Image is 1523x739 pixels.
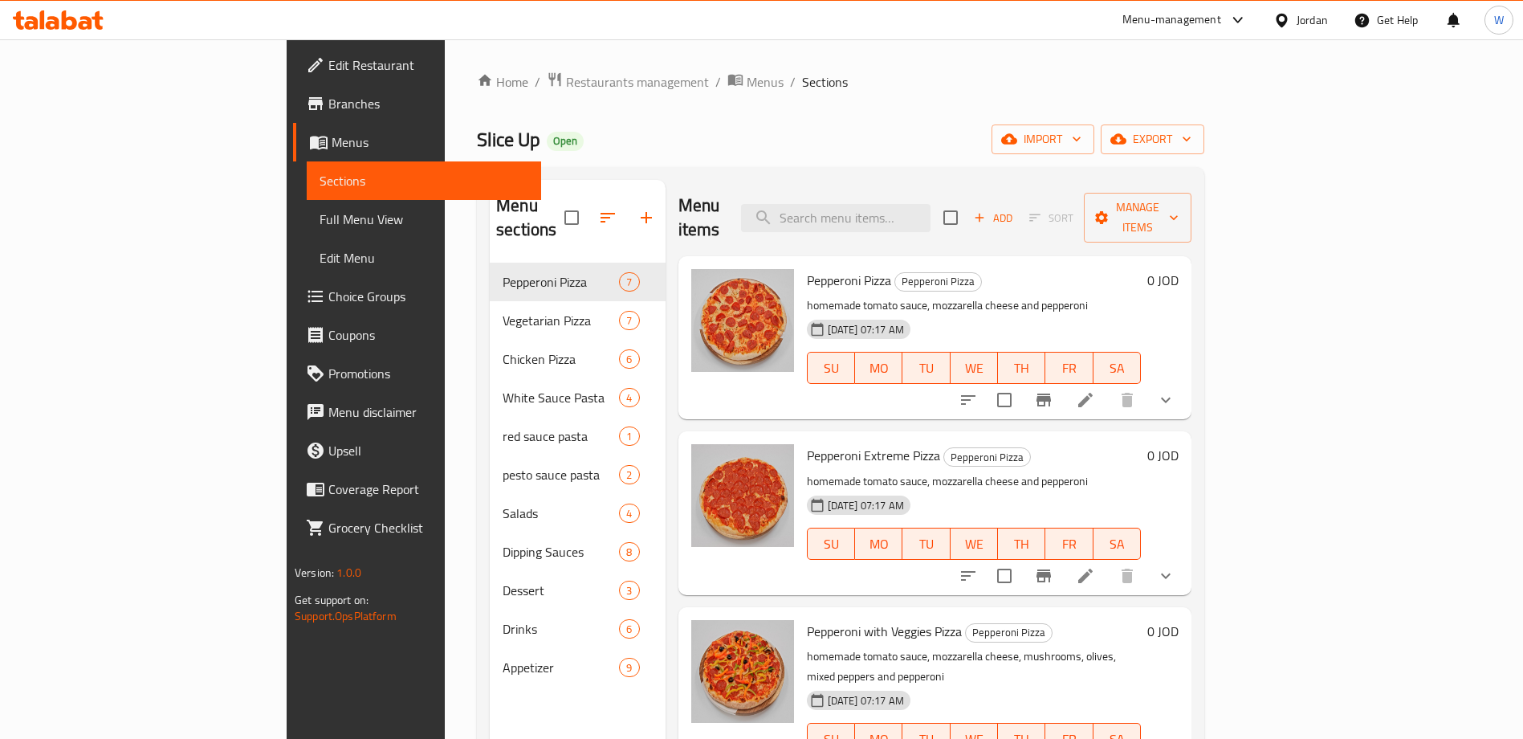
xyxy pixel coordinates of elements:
span: Menu disclaimer [328,402,528,422]
span: White Sauce Pasta [503,388,619,407]
button: sort-choices [949,381,988,419]
span: 1 [620,429,638,444]
button: Add section [627,198,666,237]
span: Pepperoni Pizza [966,623,1052,642]
span: [DATE] 07:17 AM [821,322,910,337]
span: MO [861,357,896,380]
button: SU [807,352,855,384]
button: TU [902,352,950,384]
span: TH [1004,533,1039,556]
button: TH [998,352,1045,384]
a: Choice Groups [293,277,541,316]
div: items [619,465,639,484]
p: homemade tomato sauce, mozzarella cheese and pepperoni [807,472,1141,492]
a: Edit Menu [307,239,541,277]
a: Menus [293,123,541,161]
span: Sections [802,72,848,92]
button: Branch-specific-item [1024,381,1063,419]
button: SA [1093,528,1141,560]
div: Menu-management [1122,10,1221,30]
div: items [619,581,639,600]
button: show more [1146,381,1185,419]
span: Version: [295,562,334,583]
div: items [619,504,639,523]
span: 2 [620,467,638,483]
button: delete [1108,381,1146,419]
div: Chicken Pizza6 [490,340,665,378]
button: TU [902,528,950,560]
div: items [619,311,639,330]
span: WE [957,357,992,380]
span: Open [547,134,584,148]
span: TU [909,357,943,380]
a: Branches [293,84,541,123]
span: TH [1004,357,1039,380]
li: / [790,72,796,92]
div: items [619,272,639,292]
span: Promotions [328,364,528,383]
li: / [715,72,721,92]
div: pesto sauce pasta [503,465,619,484]
span: Select section [934,201,967,235]
div: Drinks6 [490,610,665,648]
div: Dipping Sauces8 [490,533,665,571]
span: [DATE] 07:17 AM [821,498,910,513]
span: Get support on: [295,590,369,610]
span: Sections [320,171,528,190]
a: Coverage Report [293,470,541,508]
span: Edit Restaurant [328,55,528,75]
span: Add item [967,206,1019,231]
span: export [1114,129,1191,149]
h6: 0 JOD [1147,269,1179,292]
span: 4 [620,506,638,521]
button: show more [1146,557,1185,595]
div: Open [547,132,584,151]
span: Sort sections [588,198,627,237]
a: Upsell [293,431,541,470]
button: export [1101,125,1204,154]
span: Manage items [1097,198,1179,238]
div: Salads4 [490,494,665,533]
span: Edit Menu [320,248,528,267]
a: Edit menu item [1076,566,1095,586]
button: SA [1093,352,1141,384]
span: 7 [620,313,638,329]
svg: Show Choices [1156,566,1175,586]
span: Pepperoni with Veggies Pizza [807,619,962,643]
div: Salads [503,504,619,523]
span: Restaurants management [566,72,709,92]
button: SU [807,528,855,560]
a: Edit menu item [1076,390,1095,410]
button: Branch-specific-item [1024,557,1063,595]
span: 9 [620,660,638,676]
span: [DATE] 07:17 AM [821,693,910,708]
a: Support.OpsPlatform [295,606,397,627]
div: Pepperoni Pizza7 [490,263,665,301]
nav: Menu sections [490,256,665,693]
span: Select all sections [555,201,588,235]
button: import [992,125,1094,154]
a: Coupons [293,316,541,354]
div: items [619,542,639,561]
a: Sections [307,161,541,200]
span: Appetizer [503,658,619,677]
div: White Sauce Pasta4 [490,378,665,417]
a: Promotions [293,354,541,393]
span: Dipping Sauces [503,542,619,561]
span: Coupons [328,325,528,345]
button: MO [855,528,902,560]
span: Full Menu View [320,210,528,229]
div: pesto sauce pasta2 [490,455,665,494]
span: Pepperoni Pizza [807,268,891,292]
div: Drinks [503,619,619,639]
div: Pepperoni Pizza [503,272,619,292]
button: WE [951,352,998,384]
div: red sauce pasta1 [490,417,665,455]
span: 4 [620,390,638,406]
span: 1.0.0 [336,562,361,583]
span: SA [1100,533,1134,556]
a: Restaurants management [547,71,709,92]
div: Jordan [1297,11,1328,29]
